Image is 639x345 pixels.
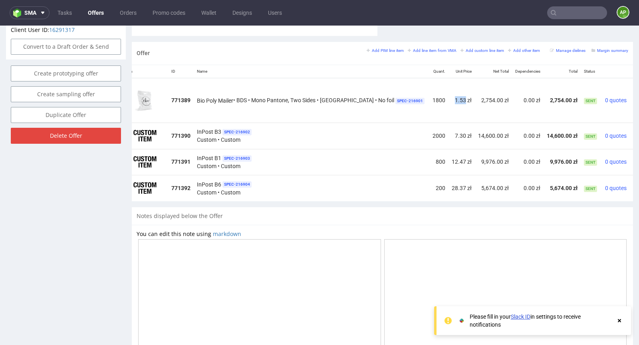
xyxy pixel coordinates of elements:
button: sma [10,6,50,19]
small: Add other item [508,23,540,27]
strong: 771392 [171,159,191,166]
span: 0 quotes [605,133,627,139]
a: Create sampling offer [11,61,121,77]
input: Delete Offer [11,102,121,118]
a: Slack ID [511,313,530,320]
th: Dependencies [512,40,544,53]
th: Net Total [475,40,512,53]
small: Add custom line item [460,23,504,27]
td: 2,754.00 zł [544,52,581,97]
td: 0.00 zł [512,123,544,150]
span: 0 quotes [605,159,627,166]
strong: 771390 [171,107,191,113]
figcaption: AP [617,7,629,18]
img: logo [13,8,24,18]
td: 1800 [429,52,448,97]
a: markdown [213,204,241,212]
a: 16291317 [49,0,75,8]
span: SPEC- 216902 [222,103,252,110]
div: Please fill in your in settings to receive notifications [470,313,612,329]
div: • BDS • Mono Pantone, Two Sides • [GEOGRAPHIC_DATA] • No foil [197,71,426,79]
td: 800 [429,123,448,150]
th: Quant. [429,40,448,53]
span: SPEC- 216903 [222,130,252,136]
td: 0.00 zł [512,149,544,176]
th: Status [581,40,602,53]
div: Custom • Custom [197,128,426,145]
span: Bio Poly Mailer [197,71,233,79]
td: 200 [429,149,448,176]
td: 2,754.00 zł [475,52,512,97]
a: Create prototyping offer [11,40,121,56]
td: 14,600.00 zł [544,97,581,123]
small: Manage dielines [550,23,585,27]
span: Sent [584,72,597,79]
span: 0 quotes [605,71,627,78]
span: SPEC- 216901 [395,72,425,79]
div: Notes displayed below the Offer [132,182,633,199]
span: 0 quotes [605,107,627,113]
th: Name [194,40,429,53]
span: Offer [137,24,150,31]
img: ico-item-custom-a8f9c3db6a5631ce2f509e228e8b95abde266dc4376634de7b166047de09ff05.png [125,100,165,120]
a: Wallet [196,6,221,19]
th: ID [168,40,194,53]
td: 0.00 zł [512,97,544,123]
small: Margin summary [591,23,628,27]
td: 7.30 zł [448,97,475,123]
div: Custom • Custom [197,154,426,171]
a: Users [263,6,287,19]
a: Promo codes [148,6,190,19]
a: Duplicate Offer [11,81,121,97]
img: ico-item-custom-a8f9c3db6a5631ce2f509e228e8b95abde266dc4376634de7b166047de09ff05.png [125,153,165,172]
span: InPost B1 [197,129,221,137]
img: 46778-bio-poly-mailer [125,56,165,94]
th: Design [117,40,168,53]
img: Slack [458,317,466,325]
th: Total [544,40,581,53]
p: Client User ID: [11,0,121,8]
span: SPEC- 216904 [222,156,252,162]
span: Sent [584,108,597,114]
td: 5,674.00 zł [544,149,581,176]
span: Sent [584,134,597,140]
span: sma [24,10,36,16]
span: Sent [584,160,597,167]
small: Add PIM line item [367,23,404,27]
td: 0.00 zł [512,52,544,97]
strong: 771391 [171,133,191,139]
a: Offers [83,6,109,19]
td: 1.53 zł [448,52,475,97]
a: Designs [228,6,257,19]
th: Unit Price [448,40,475,53]
div: Custom • Custom [197,102,426,118]
span: InPost B3 [197,102,221,110]
img: ico-item-custom-a8f9c3db6a5631ce2f509e228e8b95abde266dc4376634de7b166047de09ff05.png [125,127,165,147]
td: 9,976.00 zł [475,123,512,150]
td: 2000 [429,97,448,123]
strong: 771389 [171,71,191,78]
span: InPost B6 [197,155,221,163]
td: 5,674.00 zł [475,149,512,176]
small: Add line item from VMA [408,23,456,27]
a: Orders [115,6,141,19]
a: Tasks [53,6,77,19]
td: 28.37 zł [448,149,475,176]
td: 12.47 zł [448,123,475,150]
td: 9,976.00 zł [544,123,581,150]
td: 14,600.00 zł [475,97,512,123]
input: Convert to a Draft Order & Send [11,13,121,29]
